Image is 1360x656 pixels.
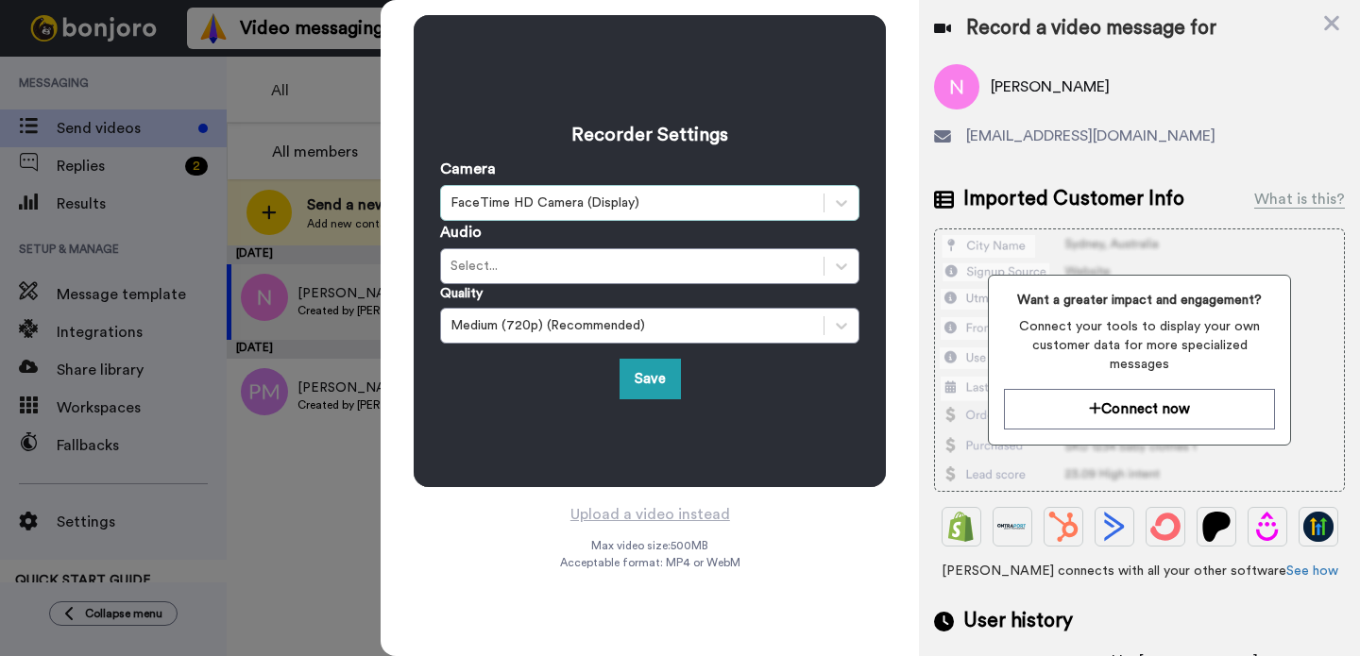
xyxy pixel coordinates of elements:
[440,122,859,148] h3: Recorder Settings
[1004,389,1274,429] button: Connect now
[440,158,496,180] label: Camera
[1004,291,1274,310] span: Want a greater impact and engagement?
[963,607,1073,635] span: User history
[963,185,1184,213] span: Imported Customer Info
[1099,512,1130,542] img: ActiveCampaign
[1201,512,1232,542] img: Patreon
[1150,512,1181,542] img: ConvertKit
[966,125,1215,147] span: [EMAIL_ADDRESS][DOMAIN_NAME]
[440,284,483,303] label: Quality
[440,221,482,244] label: Audio
[1004,317,1274,374] span: Connect your tools to display your own customer data for more specialized messages
[565,502,736,527] button: Upload a video instead
[620,359,681,399] button: Save
[591,538,708,553] span: Max video size: 500 MB
[450,316,814,335] div: Medium (720p) (Recommended)
[1252,512,1283,542] img: Drip
[560,555,740,570] span: Acceptable format: MP4 or WebM
[450,257,814,276] div: Select...
[997,512,1028,542] img: Ontraport
[946,512,977,542] img: Shopify
[1286,564,1338,578] a: See how
[450,193,814,212] div: FaceTime HD Camera (Display)
[1303,512,1334,542] img: GoHighLevel
[1254,188,1345,210] div: What is this?
[934,562,1345,580] span: [PERSON_NAME] connects with all your other software
[1048,512,1079,542] img: Hubspot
